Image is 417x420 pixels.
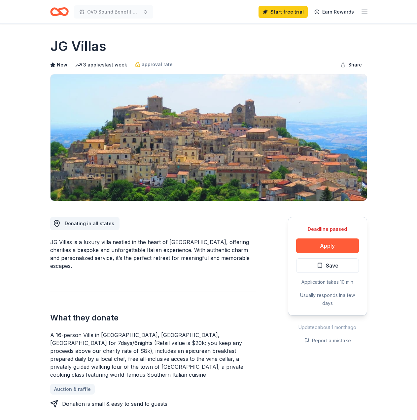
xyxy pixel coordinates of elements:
[62,400,167,408] div: Donation is small & easy to send to guests
[310,6,358,18] a: Earn Rewards
[50,313,256,323] h2: What they donate
[296,225,359,233] div: Deadline passed
[296,278,359,286] div: Application takes 10 min
[296,238,359,253] button: Apply
[135,61,173,68] a: approval rate
[348,61,362,69] span: Share
[75,61,127,69] div: 3 applies last week
[259,6,308,18] a: Start free trial
[142,61,173,68] span: approval rate
[74,5,153,19] button: OVO Sound Benefit Concert
[288,323,367,331] div: Updated about 1 month ago
[50,4,69,20] a: Home
[296,258,359,273] button: Save
[50,238,256,270] div: JG Villas is a luxury villa nestled in the heart of [GEOGRAPHIC_DATA], offering charities a bespo...
[65,221,114,226] span: Donating in all states
[50,384,95,395] a: Auction & raffle
[51,74,367,201] img: Image for JG Villas
[57,61,67,69] span: New
[335,58,367,71] button: Share
[87,8,140,16] span: OVO Sound Benefit Concert
[50,37,106,56] h1: JG Villas
[304,337,351,345] button: Report a mistake
[326,261,338,270] span: Save
[50,331,256,379] div: A 16-person Villa in [GEOGRAPHIC_DATA], [GEOGRAPHIC_DATA], [GEOGRAPHIC_DATA] for 7days/6nights (R...
[296,291,359,307] div: Usually responds in a few days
